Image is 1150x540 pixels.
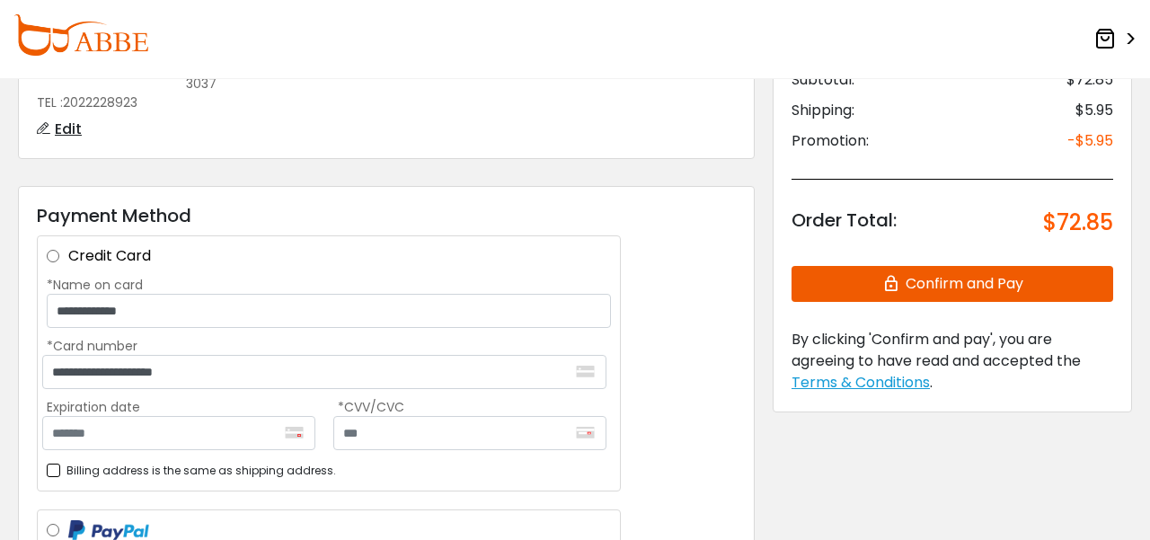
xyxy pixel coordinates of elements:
[47,276,611,294] label: *Name on card
[792,329,1113,394] div: .
[1094,22,1137,56] a: >
[55,119,82,139] span: Edit
[792,69,854,91] div: Subtotal:
[792,207,897,239] div: Order Total:
[792,329,1081,371] span: By clicking 'Confirm and pay', you are agreeing to have read and accepted the
[1119,23,1137,56] span: >
[63,93,137,111] span: 2022228923
[47,337,611,355] label: *Card number
[792,266,1113,302] button: Confirm and Pay
[47,459,336,482] label: Billing address is the same as shipping address.
[1043,207,1113,239] div: $72.85
[1066,69,1113,91] div: $72.85
[792,130,869,152] div: Promotion:
[338,398,611,416] label: *CVV/CVC
[1075,100,1113,121] div: $5.95
[47,398,320,416] label: Expiration date
[37,93,377,112] div: TEL :
[68,245,611,267] label: Credit Card
[792,100,854,121] div: Shipping:
[1067,130,1113,152] div: -$5.95
[13,14,148,56] img: abbeglasses.com
[37,205,736,226] h3: Payment Method
[792,372,930,393] span: Terms & Conditions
